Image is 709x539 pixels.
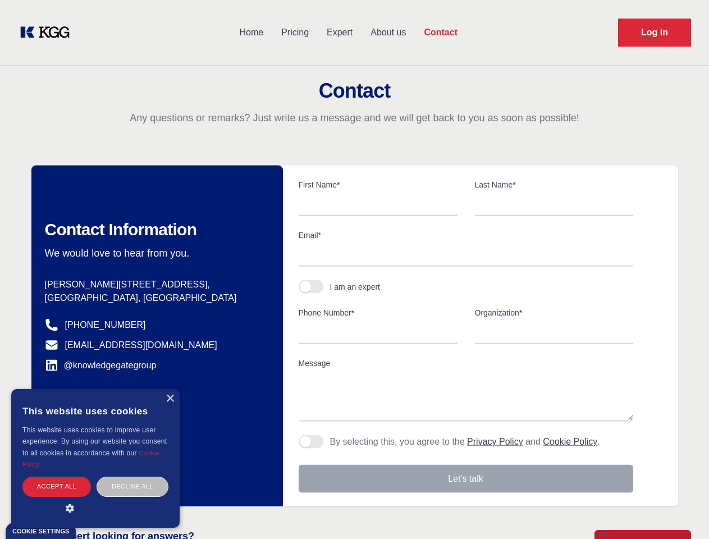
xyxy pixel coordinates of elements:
[299,179,457,190] label: First Name*
[330,435,600,449] p: By selecting this, you agree to the and .
[13,111,696,125] p: Any questions or remarks? Just write us a message and we will get back to you as soon as possible!
[618,19,691,47] a: Request Demo
[467,437,523,446] a: Privacy Policy
[45,278,265,291] p: [PERSON_NAME][STREET_ADDRESS],
[22,426,167,457] span: This website uses cookies to improve user experience. By using our website you consent to all coo...
[543,437,597,446] a: Cookie Policy
[299,358,633,369] label: Message
[299,230,633,241] label: Email*
[45,291,265,305] p: [GEOGRAPHIC_DATA], [GEOGRAPHIC_DATA]
[272,18,318,47] a: Pricing
[12,528,69,535] div: Cookie settings
[230,18,272,47] a: Home
[13,80,696,102] h2: Contact
[65,318,146,332] a: [PHONE_NUMBER]
[475,179,633,190] label: Last Name*
[18,24,79,42] a: KOL Knowledge Platform: Talk to Key External Experts (KEE)
[45,359,157,372] a: @knowledgegategroup
[97,477,168,496] div: Decline all
[415,18,466,47] a: Contact
[475,307,633,318] label: Organization*
[299,307,457,318] label: Phone Number*
[299,465,633,493] button: Let's talk
[22,398,168,424] div: This website uses cookies
[45,246,265,260] p: We would love to hear from you.
[653,485,709,539] iframe: Chat Widget
[22,477,91,496] div: Accept all
[22,450,159,468] a: Cookie Policy
[65,339,217,352] a: [EMAIL_ADDRESS][DOMAIN_NAME]
[362,18,415,47] a: About us
[45,220,265,240] h2: Contact Information
[166,395,174,403] div: Close
[318,18,362,47] a: Expert
[330,281,381,293] div: I am an expert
